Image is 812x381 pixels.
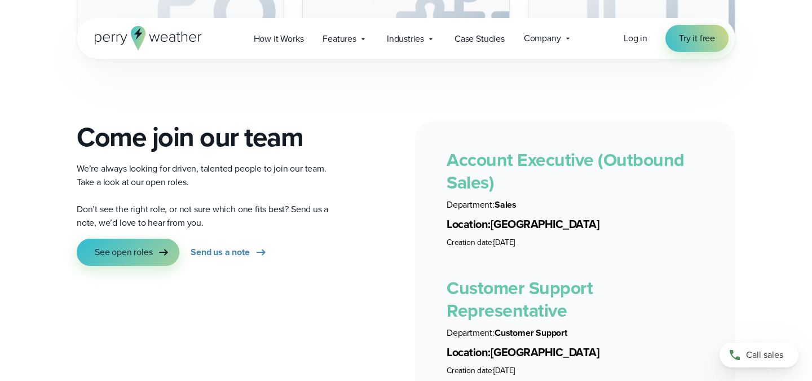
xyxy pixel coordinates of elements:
span: Department: [447,198,495,211]
h2: Come join our team [77,121,341,153]
li: Customer Support [447,326,704,340]
span: Industries [387,32,424,46]
span: How it Works [254,32,304,46]
span: Location: [447,216,491,233]
a: Try it free [665,25,729,52]
span: Case Studies [454,32,505,46]
li: [DATE] [447,237,704,248]
a: Send us a note [191,239,267,266]
span: Send us a note [191,246,249,259]
span: Features [323,32,356,46]
span: Creation date: [447,237,493,248]
span: Department: [447,326,495,339]
li: [GEOGRAPHIC_DATA] [447,216,704,233]
li: [GEOGRAPHIC_DATA] [447,344,704,361]
p: We’re always looking for driven, talented people to join our team. Take a look at our open roles. [77,162,341,189]
a: Customer Support Representative [447,274,593,324]
span: Company [524,32,561,45]
li: [DATE] [447,365,704,376]
p: Don’t see the right role, or not sure which one fits best? Send us a note, we’d love to hear from... [77,203,341,230]
a: Account Executive (Outbound Sales) [447,146,685,196]
a: See open roles [77,239,179,266]
span: See open roles [95,246,152,259]
a: Call sales [720,343,798,367]
span: Call sales [746,348,783,362]
span: Creation date: [447,365,493,376]
a: Log in [624,32,647,45]
a: How it Works [244,27,314,50]
span: Location: [447,344,491,361]
span: Try it free [679,32,715,45]
li: Sales [447,198,704,212]
a: Case Studies [445,27,514,50]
